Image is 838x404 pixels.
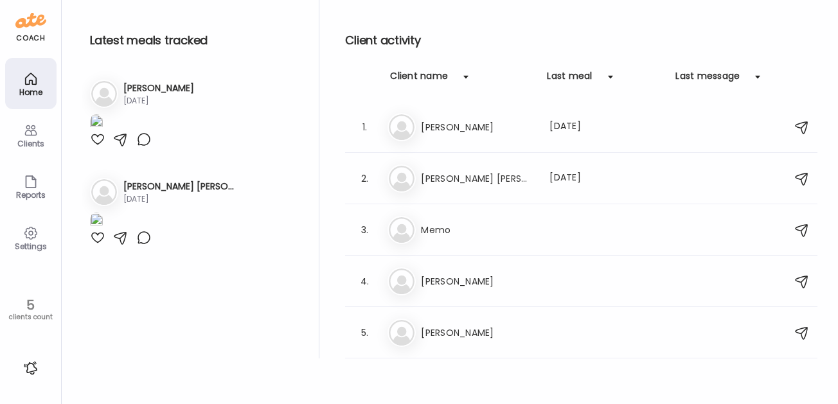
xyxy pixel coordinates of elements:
h3: [PERSON_NAME] [PERSON_NAME] [421,171,534,186]
img: bg-avatar-default.svg [389,217,415,243]
h3: Memo [421,222,534,238]
h3: [PERSON_NAME] [123,82,194,95]
div: 5. [357,325,372,340]
div: [DATE] [123,193,236,205]
div: [DATE] [549,119,663,135]
img: bg-avatar-default.svg [91,179,117,205]
h2: Latest meals tracked [90,31,298,50]
img: bg-avatar-default.svg [389,320,415,346]
div: Settings [8,242,54,250]
div: [DATE] [123,95,194,107]
div: clients count [4,313,57,322]
h3: [PERSON_NAME] [421,274,534,289]
img: bg-avatar-default.svg [91,81,117,107]
h3: [PERSON_NAME] [PERSON_NAME] [123,180,236,193]
img: ate [15,10,46,31]
div: Last meal [547,69,592,90]
div: Client name [390,69,448,90]
h3: [PERSON_NAME] [421,325,534,340]
div: coach [16,33,45,44]
div: Reports [8,191,54,199]
div: Last message [675,69,740,90]
img: images%2FH3jljs1ynsSRx0X0WS6MOEbyclV2%2F8nyxTUOcMz7cl5prvznc%2FVm8rEPOHIXS8rJdbZMda_1080 [90,213,103,230]
img: bg-avatar-default.svg [389,268,415,294]
div: 5 [4,297,57,313]
img: images%2FvG3ax5xqzGR6dE0Le5k779rBJ853%2FVp1n9J4gtwRjT6cUhQCO%2Fbrw5Nt4xBS8m1rSM24lE_1080 [90,114,103,132]
h3: [PERSON_NAME] [421,119,534,135]
h2: Client activity [345,31,817,50]
div: 3. [357,222,372,238]
div: Clients [8,139,54,148]
div: [DATE] [549,171,663,186]
div: Home [8,88,54,96]
div: 4. [357,274,372,289]
div: 1. [357,119,372,135]
img: bg-avatar-default.svg [389,114,415,140]
div: 2. [357,171,372,186]
img: bg-avatar-default.svg [389,166,415,191]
